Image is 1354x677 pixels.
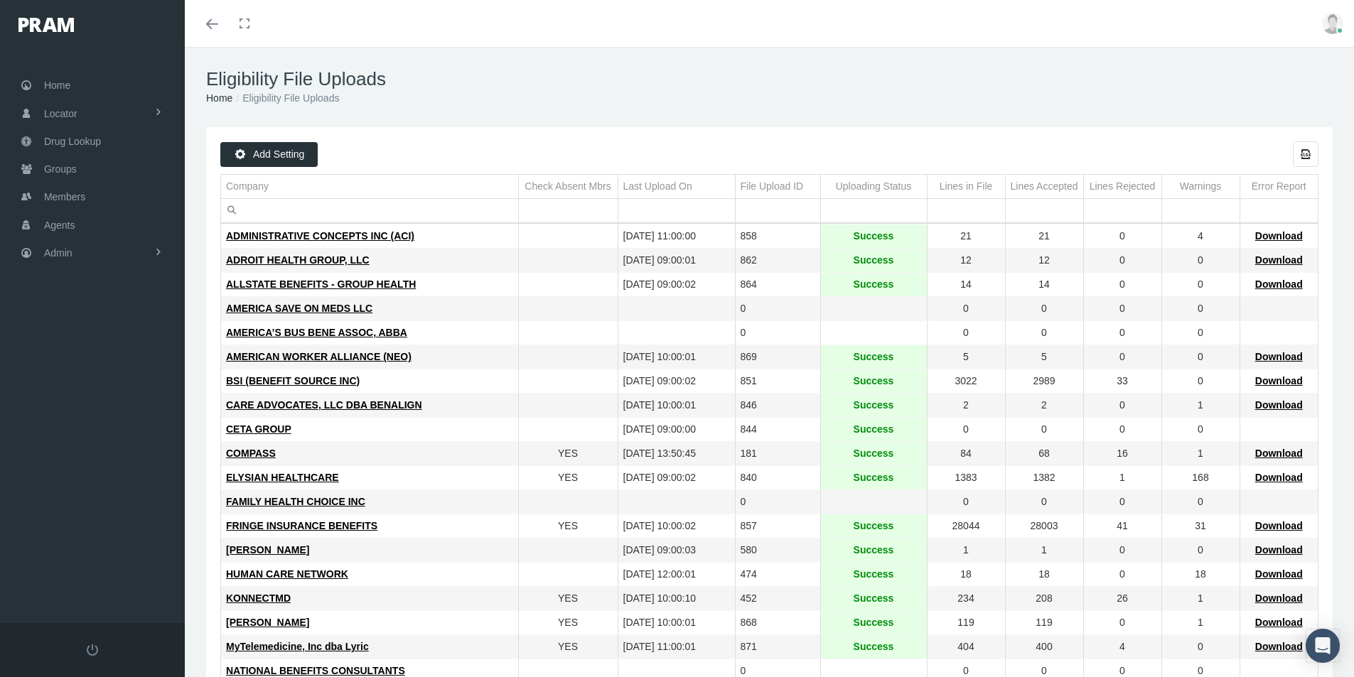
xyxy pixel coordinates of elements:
img: user-placeholder.jpg [1322,13,1343,34]
td: 474 [735,563,820,587]
td: Column Warnings [1161,175,1240,199]
span: Download [1255,351,1303,362]
td: Success [820,345,927,369]
span: Groups [44,156,77,183]
td: Column Lines in File [927,175,1005,199]
td: 3022 [927,369,1005,394]
td: [DATE] 10:00:01 [618,394,735,418]
span: CARE ADVOCATES, LLC DBA BENALIGN [226,399,422,411]
span: Add Setting [253,148,304,160]
span: [PERSON_NAME] [226,544,309,556]
td: 1382 [1005,466,1083,490]
td: 846 [735,394,820,418]
img: PRAM_20_x_78.png [18,18,74,32]
span: Download [1255,399,1303,411]
td: 851 [735,369,820,394]
td: Success [820,514,927,538]
td: 1 [1083,466,1161,490]
td: 28003 [1005,514,1083,538]
span: [PERSON_NAME] [226,617,309,628]
td: [DATE] 09:00:01 [618,249,735,273]
td: Column Company [221,175,518,199]
span: Download [1255,544,1303,556]
td: 234 [927,587,1005,611]
span: MyTelemedicine, Inc dba Lyric [226,641,369,652]
td: 0 [1161,635,1240,659]
td: 4 [1161,224,1240,249]
td: Success [820,563,927,587]
td: 0 [1005,321,1083,345]
td: 168 [1161,466,1240,490]
td: 0 [1161,297,1240,321]
span: ADMINISTRATIVE CONCEPTS INC (ACI) [226,230,414,242]
td: 1 [1005,538,1083,563]
td: 18 [927,563,1005,587]
td: 0 [1083,297,1161,321]
td: 2989 [1005,369,1083,394]
span: Download [1255,641,1303,652]
td: 864 [735,273,820,297]
td: [DATE] 12:00:01 [618,563,735,587]
td: 181 [735,442,820,466]
td: [DATE] 09:00:00 [618,418,735,442]
td: 0 [1083,563,1161,587]
td: Success [820,587,927,611]
td: 844 [735,418,820,442]
td: 84 [927,442,1005,466]
td: 0 [735,321,820,345]
td: Success [820,418,927,442]
td: 12 [1005,249,1083,273]
td: 31 [1161,514,1240,538]
a: Home [206,92,232,104]
td: 580 [735,538,820,563]
span: ELYSIAN HEALTHCARE [226,472,339,483]
td: 0 [1083,273,1161,297]
span: HUMAN CARE NETWORK [226,568,348,580]
td: 26 [1083,587,1161,611]
td: 119 [1005,611,1083,635]
td: 857 [735,514,820,538]
div: Last Upload On [623,180,692,193]
td: YES [518,514,618,538]
td: Column File Upload ID [735,175,820,199]
td: 119 [927,611,1005,635]
td: Column Last Upload On [618,175,735,199]
span: Download [1255,592,1303,604]
td: Filter cell [221,199,518,223]
td: 0 [1083,345,1161,369]
td: [DATE] 11:00:01 [618,635,735,659]
div: File Upload ID [741,180,804,193]
td: Column Lines Rejected [1083,175,1161,199]
span: Home [44,72,70,99]
td: [DATE] 10:00:10 [618,587,735,611]
td: 1 [1161,611,1240,635]
td: 868 [735,611,820,635]
td: 33 [1083,369,1161,394]
td: Success [820,394,927,418]
td: 21 [1005,224,1083,249]
td: 0 [1083,249,1161,273]
td: [DATE] 09:00:02 [618,273,735,297]
td: Success [820,369,927,394]
span: ADROIT HEALTH GROUP, LLC [226,254,370,266]
td: 1 [1161,587,1240,611]
td: Success [820,249,927,273]
td: 12 [927,249,1005,273]
td: 400 [1005,635,1083,659]
span: AMERICA’S BUS BENE ASSOC, ABBA [226,327,407,338]
li: Eligibility File Uploads [232,90,339,106]
td: 14 [927,273,1005,297]
td: [DATE] 10:00:01 [618,345,735,369]
td: 0 [735,297,820,321]
span: Download [1255,375,1303,386]
td: Column Lines Accepted [1005,175,1083,199]
td: 18 [1161,563,1240,587]
h1: Eligibility File Uploads [206,68,1333,90]
input: Filter cell [221,199,518,222]
td: Success [820,442,927,466]
td: YES [518,442,618,466]
td: Success [820,635,927,659]
td: 68 [1005,442,1083,466]
td: 0 [1005,297,1083,321]
div: Company [226,180,269,193]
